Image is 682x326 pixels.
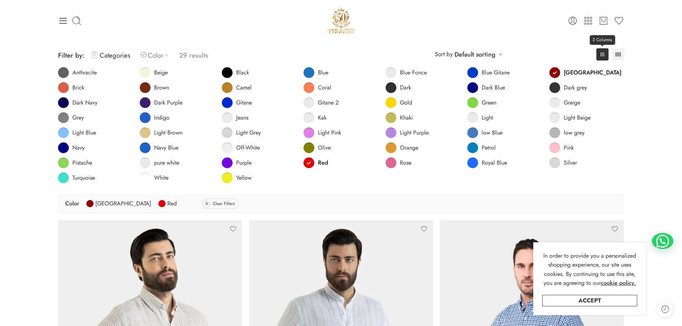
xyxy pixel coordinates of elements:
[236,69,249,76] span: Black
[318,84,331,91] span: Coral
[304,142,331,153] a: Olive
[614,16,624,26] a: Wishlist
[549,67,621,78] a: [GEOGRAPHIC_DATA]
[141,47,172,64] a: Color
[549,127,585,138] a: low grey
[154,144,178,151] span: Navy Blue
[564,159,577,166] span: Silver
[58,127,96,138] a: Light Blue
[467,97,496,108] a: Green
[467,127,502,138] a: low Blue
[86,198,151,209] a: [GEOGRAPHIC_DATA]
[222,157,252,168] a: Purple
[590,35,615,45] span: 3 Columns
[58,97,97,108] a: Dark Navy
[58,172,95,183] a: Turquoise
[140,67,168,78] a: Beige
[72,144,85,151] span: Navy
[549,82,587,93] a: Dark grey
[58,112,84,123] a: Grey
[236,174,252,181] span: Yellow
[222,82,252,93] a: Camel
[467,67,510,78] a: Blue Gitane
[140,82,169,93] a: Brown
[386,67,427,78] a: Blue Fonce
[154,174,168,181] span: White
[304,112,326,123] a: Kak
[318,69,328,76] span: Blue
[318,144,331,151] span: Olive
[568,16,578,26] a: Login / Register
[549,142,574,153] a: Pink
[542,295,637,306] a: Accept
[467,142,496,153] a: Petrol
[435,48,453,60] span: Sort by
[222,172,252,183] a: Yellow
[158,198,177,209] a: Red
[564,99,580,106] span: Greige
[179,47,208,64] p: 29 results
[318,159,328,166] span: Red
[482,69,510,76] span: Blue Gitane
[304,82,331,93] a: Coral
[65,198,79,209] span: Color
[154,84,169,91] span: Brown
[72,129,96,136] span: Light Blue
[154,129,182,136] span: Light Brown
[467,112,493,123] a: Light
[467,82,505,93] a: Dark Blue
[482,84,505,91] span: Dark Blue
[140,142,178,153] a: Navy Blue
[549,97,580,108] a: Greige
[236,114,248,121] span: Jeans
[236,99,252,106] span: Gitane
[72,99,97,106] span: Dark Navy
[598,16,609,26] a: Cart
[386,127,429,138] a: Light Purple
[386,97,412,108] a: Gold
[564,144,574,151] span: Pink
[318,129,341,136] span: Light Pink
[92,47,130,64] a: Categories
[58,82,84,93] a: Brick
[386,142,418,153] a: Orange
[72,69,97,76] span: Anthracite
[386,157,411,168] a: Rose
[386,82,411,93] a: Dark
[304,97,339,108] a: Gitane 2
[400,114,413,121] span: Khaki
[222,127,261,138] a: Light Grey
[95,198,151,209] span: [GEOGRAPHIC_DATA]
[482,114,493,121] span: Light
[482,144,496,151] span: Petrol
[564,84,587,91] span: Dark grey
[601,278,636,288] a: cookie policy.
[58,142,85,153] a: Navy
[549,112,591,123] a: Light Beige
[154,99,182,106] span: Dark Purple
[236,159,252,166] span: Purple
[58,157,92,168] a: Pistache
[482,99,496,106] span: Green
[549,157,577,168] a: Silver
[454,49,495,59] a: Default sorting
[236,129,261,136] span: Light Grey
[326,5,357,36] img: Pellini
[326,5,357,36] a: Pellini -
[72,159,92,166] span: Pistache
[386,112,413,123] a: Khaki
[304,67,328,78] a: Blue
[482,129,502,136] span: low Blue
[564,114,591,121] span: Light Beige
[222,112,248,123] a: Jeans
[400,159,411,166] span: Rose
[222,142,260,153] a: Off-White
[400,129,429,136] span: Light Purple
[304,127,341,138] a: Light Pink
[318,99,339,106] span: Gitane 2
[400,99,412,106] span: Gold
[72,84,84,91] span: Brick
[72,174,95,181] span: Turquoise
[140,127,182,138] a: Light Brown
[318,114,326,121] span: Kak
